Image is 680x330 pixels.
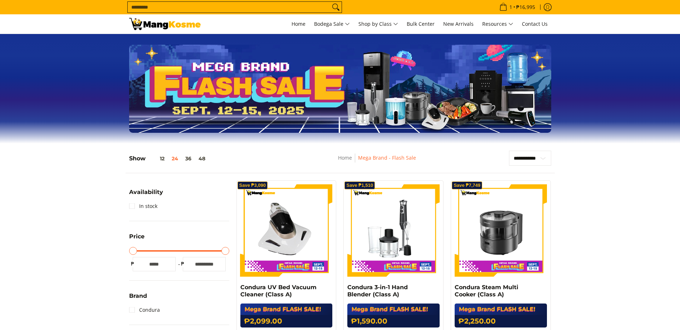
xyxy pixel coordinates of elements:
[310,14,353,34] a: Bodega Sale
[407,20,435,27] span: Bulk Center
[347,315,440,327] h6: ₱1,590.00
[330,2,342,13] button: Search
[455,284,518,298] a: Condura Steam Multi Cooker (Class A)
[179,260,186,267] span: ₱
[355,14,402,34] a: Shop by Class
[286,154,468,170] nav: Breadcrumbs
[129,155,209,162] h5: Show
[508,5,513,10] span: 1
[347,284,408,298] a: Condura 3-in-1 Hand Blender (Class A)
[129,200,157,212] a: In stock
[515,5,536,10] span: ₱16,995
[440,14,477,34] a: New Arrivals
[403,14,438,34] a: Bulk Center
[482,20,513,29] span: Resources
[146,156,168,161] button: 12
[129,189,163,200] summary: Open
[455,184,547,277] img: Condura Steam Multi Cooker (Class A)
[182,156,195,161] button: 36
[240,315,333,327] h6: ₱2,099.00
[240,284,317,298] a: Condura UV Bed Vacuum Cleaner (Class A)
[455,315,547,327] h6: ₱2,250.00
[168,156,182,161] button: 24
[129,189,163,195] span: Availability
[347,184,440,277] img: Condura 3-in-1 Hand Blender (Class A)
[239,183,266,188] span: Save ₱3,090
[195,156,209,161] button: 48
[358,154,416,161] a: Mega Brand - Flash Sale
[443,20,474,27] span: New Arrivals
[129,293,147,304] summary: Open
[129,234,145,239] span: Price
[454,183,480,188] span: Save ₱7,749
[497,3,537,11] span: •
[314,20,350,29] span: Bodega Sale
[129,234,145,245] summary: Open
[338,154,352,161] a: Home
[346,183,373,188] span: Save ₱1,510
[240,184,333,277] img: Condura UV Bed Vacuum Cleaner (Class A)
[292,20,305,27] span: Home
[479,14,517,34] a: Resources
[129,304,160,316] a: Condura
[129,293,147,299] span: Brand
[358,20,398,29] span: Shop by Class
[129,260,136,267] span: ₱
[518,14,551,34] a: Contact Us
[288,14,309,34] a: Home
[522,20,548,27] span: Contact Us
[208,14,551,34] nav: Main Menu
[129,18,201,30] img: MANG KOSME MEGA BRAND FLASH SALE: September 12-15, 2025 l Mang Kosme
